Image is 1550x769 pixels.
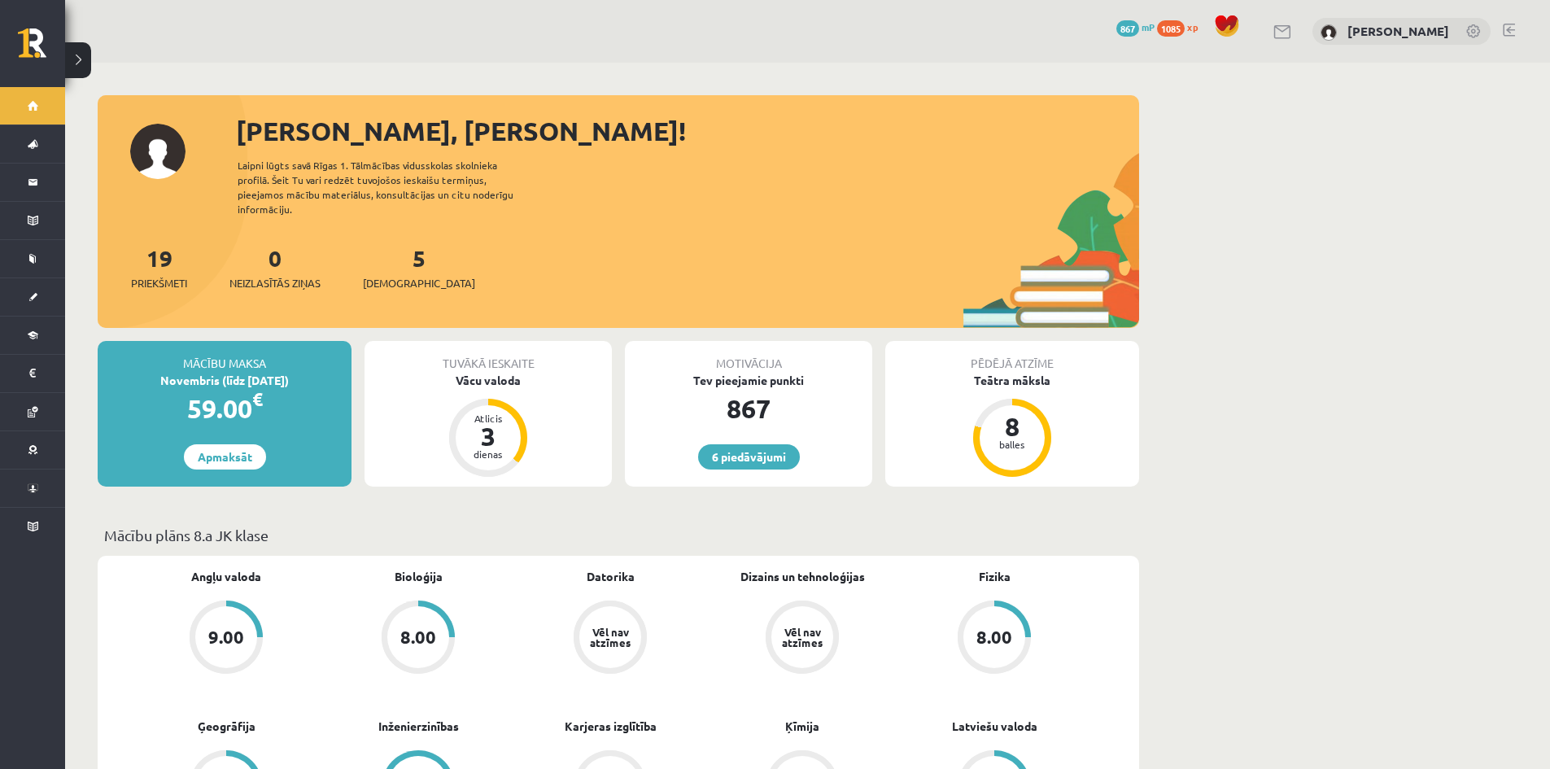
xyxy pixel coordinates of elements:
div: 59.00 [98,389,351,428]
div: Atlicis [464,413,513,423]
span: 867 [1116,20,1139,37]
div: 3 [464,423,513,449]
div: Pēdējā atzīme [885,341,1139,372]
div: 9.00 [208,628,244,646]
div: [PERSON_NAME], [PERSON_NAME]! [236,111,1139,151]
a: 0Neizlasītās ziņas [229,243,321,291]
div: 8.00 [976,628,1012,646]
div: Mācību maksa [98,341,351,372]
div: Tev pieejamie punkti [625,372,872,389]
a: Bioloģija [395,568,443,585]
a: Fizika [979,568,1011,585]
span: [DEMOGRAPHIC_DATA] [363,275,475,291]
div: 8.00 [400,628,436,646]
div: dienas [464,449,513,459]
div: Vēl nav atzīmes [587,627,633,648]
img: Margarita Borsa [1321,24,1337,41]
a: Angļu valoda [191,568,261,585]
a: Vācu valoda Atlicis 3 dienas [365,372,612,479]
span: xp [1187,20,1198,33]
a: Ķīmija [785,718,819,735]
a: Apmaksāt [184,444,266,470]
a: Latviešu valoda [952,718,1037,735]
div: Tuvākā ieskaite [365,341,612,372]
div: Vēl nav atzīmes [779,627,825,648]
a: [PERSON_NAME] [1347,23,1449,39]
a: 1085 xp [1157,20,1206,33]
span: Neizlasītās ziņas [229,275,321,291]
div: balles [988,439,1037,449]
span: Priekšmeti [131,275,187,291]
a: Ģeogrāfija [198,718,255,735]
a: 8.00 [898,601,1090,677]
a: Vēl nav atzīmes [706,601,898,677]
div: Laipni lūgts savā Rīgas 1. Tālmācības vidusskolas skolnieka profilā. Šeit Tu vari redzēt tuvojošo... [238,158,542,216]
a: 5[DEMOGRAPHIC_DATA] [363,243,475,291]
a: Vēl nav atzīmes [514,601,706,677]
span: 1085 [1157,20,1185,37]
p: Mācību plāns 8.a JK klase [104,524,1133,546]
div: Vācu valoda [365,372,612,389]
span: € [252,387,263,411]
div: 8 [988,413,1037,439]
a: 9.00 [130,601,322,677]
a: 19Priekšmeti [131,243,187,291]
div: Teātra māksla [885,372,1139,389]
a: Karjeras izglītība [565,718,657,735]
div: Novembris (līdz [DATE]) [98,372,351,389]
div: 867 [625,389,872,428]
a: Rīgas 1. Tālmācības vidusskola [18,28,65,69]
a: Inženierzinības [378,718,459,735]
a: Datorika [587,568,635,585]
span: mP [1142,20,1155,33]
a: 8.00 [322,601,514,677]
a: Teātra māksla 8 balles [885,372,1139,479]
a: 6 piedāvājumi [698,444,800,470]
a: Dizains un tehnoloģijas [740,568,865,585]
div: Motivācija [625,341,872,372]
a: 867 mP [1116,20,1155,33]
